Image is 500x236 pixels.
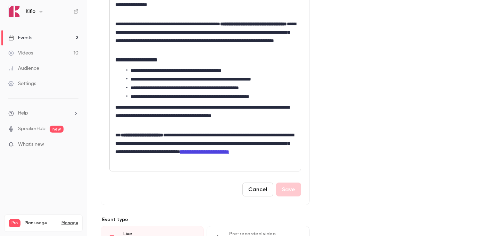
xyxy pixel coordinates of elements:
[18,110,28,117] span: Help
[61,220,78,226] a: Manage
[25,220,57,226] span: Plan usage
[9,6,20,17] img: Kiflo
[18,141,44,148] span: What's new
[70,142,78,148] iframe: Noticeable Trigger
[50,126,64,133] span: new
[8,65,39,72] div: Audience
[9,219,20,227] span: Pro
[26,8,35,15] h6: Kiflo
[8,80,36,87] div: Settings
[101,216,310,223] p: Event type
[8,34,32,41] div: Events
[8,110,78,117] li: help-dropdown-opener
[18,125,45,133] a: SpeakerHub
[8,50,33,57] div: Videos
[242,183,273,196] button: Cancel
